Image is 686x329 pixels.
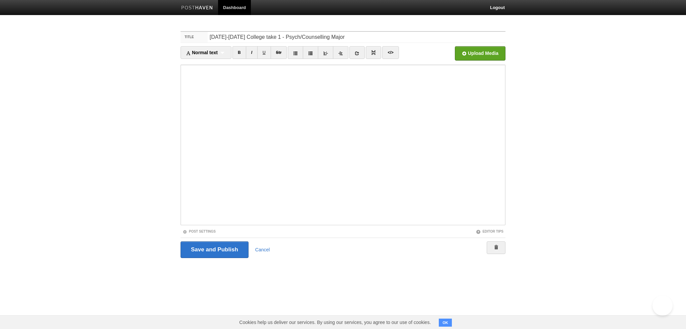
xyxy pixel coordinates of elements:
input: Save and Publish [181,241,249,258]
img: pagebreak-icon.png [371,50,376,55]
span: Normal text [186,50,218,55]
span: Cookies help us deliver our services. By using our services, you agree to our use of cookies. [232,316,437,329]
img: Posthaven-bar [181,6,213,11]
iframe: Help Scout Beacon - Open [653,296,673,316]
del: Str [276,50,282,55]
a: Str [271,46,287,59]
a: U [257,46,271,59]
a: </> [382,46,399,59]
a: Cancel [255,247,270,252]
a: Post Settings [183,230,216,233]
a: B [232,46,246,59]
a: I [246,46,258,59]
a: Editor Tips [476,230,503,233]
button: OK [439,319,452,327]
label: Title [181,32,208,43]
